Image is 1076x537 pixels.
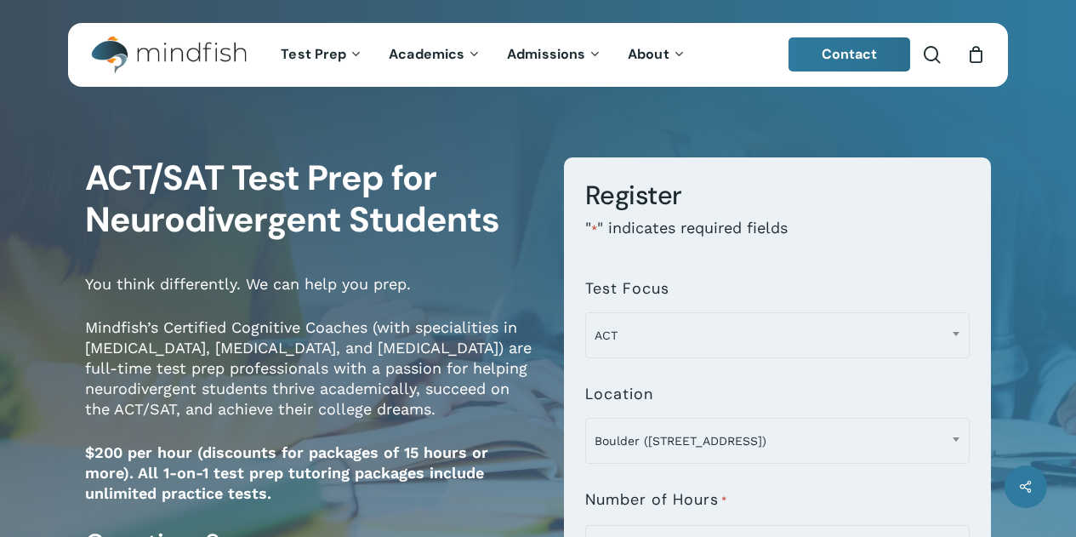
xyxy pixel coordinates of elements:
[585,386,653,403] label: Location
[585,418,970,464] span: Boulder (1320 Pearl St.)
[585,491,727,510] label: Number of Hours
[85,157,538,242] h1: ACT/SAT Test Prep for Neurodivergent Students
[628,45,669,63] span: About
[585,312,970,358] span: ACT
[68,23,1008,87] header: Main Menu
[586,423,969,459] span: Boulder (1320 Pearl St.)
[507,45,585,63] span: Admissions
[585,179,970,212] h3: Register
[268,23,698,87] nav: Main Menu
[615,48,699,62] a: About
[788,37,911,71] a: Contact
[822,45,878,63] span: Contact
[376,48,494,62] a: Academics
[389,45,464,63] span: Academics
[585,218,970,263] p: " " indicates required fields
[586,317,969,353] span: ACT
[85,443,488,502] strong: $200 per hour (discounts for packages of 15 hours or more). All 1-on-1 test prep tutoring package...
[85,317,538,443] p: Mindfish’s Certified Cognitive Coaches (with specialities in [MEDICAL_DATA], [MEDICAL_DATA], and ...
[585,280,669,297] label: Test Focus
[268,48,376,62] a: Test Prep
[494,48,615,62] a: Admissions
[281,45,346,63] span: Test Prep
[85,274,538,317] p: You think differently. We can help you prep.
